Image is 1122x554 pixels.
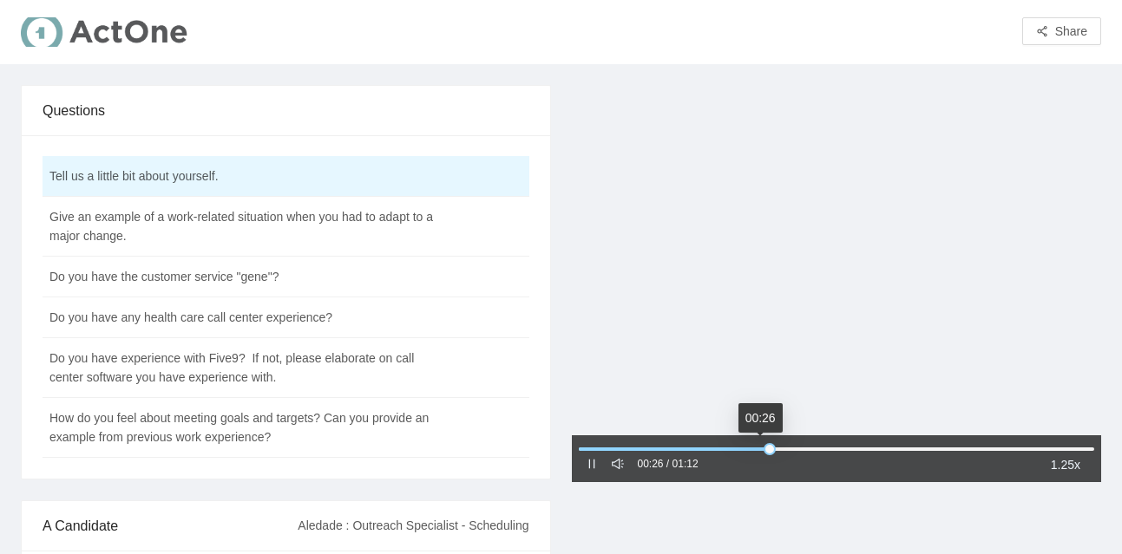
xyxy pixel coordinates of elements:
td: How do you feel about meeting goals and targets? Can you provide an example from previous work ex... [43,398,443,458]
div: A Candidate [43,501,298,551]
td: Tell us a little bit about yourself. [43,156,443,197]
td: Give an example of a work-related situation when you had to adapt to a major change. [43,197,443,257]
div: 00:26 [738,403,783,433]
td: Do you have the customer service "gene"? [43,257,443,297]
span: Share [1055,22,1087,41]
button: share-altShare [1022,17,1101,45]
div: Questions [43,86,529,135]
span: sound [612,458,624,470]
td: Do you have any health care call center experience? [43,297,443,338]
span: 1.25x [1051,455,1080,474]
span: pause [586,458,598,470]
img: ActOne [21,12,191,54]
div: 00:26 / 01:12 [638,456,699,473]
div: Aledade : Outreach Specialist - Scheduling [298,502,528,549]
span: share-alt [1036,25,1048,39]
td: Do you have experience with Five9? If not, please elaborate on call center software you have expe... [43,338,443,398]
